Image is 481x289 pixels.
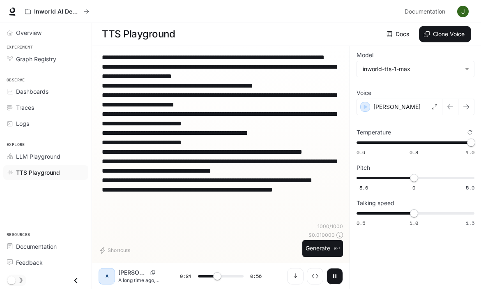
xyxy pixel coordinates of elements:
[3,25,88,40] a: Overview
[318,223,343,230] p: 1000 / 1000
[7,275,16,284] span: Dark mode toggle
[357,200,394,206] p: Talking speed
[466,220,474,227] span: 1.5
[3,100,88,115] a: Traces
[466,149,474,156] span: 1.0
[16,242,57,251] span: Documentation
[180,272,191,280] span: 0:24
[287,268,304,284] button: Download audio
[100,270,113,283] div: A
[118,277,160,284] p: A long time ago, in a small town surrounded by mountains, there lived a girl named [PERSON_NAME]....
[3,84,88,99] a: Dashboards
[357,220,365,227] span: 0.5
[363,65,461,73] div: inworld-tts-1-max
[3,255,88,270] a: Feedback
[67,272,85,289] button: Close drawer
[16,103,34,112] span: Traces
[3,116,88,131] a: Logs
[457,6,469,17] img: User avatar
[21,3,93,20] button: All workspaces
[357,129,391,135] p: Temperature
[16,87,48,96] span: Dashboards
[3,239,88,254] a: Documentation
[16,168,60,177] span: TTS Playground
[99,244,133,257] button: Shortcuts
[357,52,373,58] p: Model
[410,149,418,156] span: 0.8
[307,268,323,284] button: Inspect
[118,268,147,277] p: [PERSON_NAME]
[385,26,412,42] a: Docs
[455,3,471,20] button: User avatar
[16,28,41,37] span: Overview
[357,90,371,96] p: Voice
[373,103,421,111] p: [PERSON_NAME]
[16,152,60,161] span: LLM Playground
[357,149,365,156] span: 0.6
[302,240,343,257] button: Generate⌘⏎
[3,165,88,180] a: TTS Playground
[3,149,88,164] a: LLM Playground
[102,26,175,42] h1: TTS Playground
[419,26,471,42] button: Clone Voice
[357,165,370,171] p: Pitch
[16,119,29,128] span: Logs
[34,8,80,15] p: Inworld AI Demos
[405,7,445,17] span: Documentation
[16,258,43,267] span: Feedback
[357,184,368,191] span: -5.0
[465,128,474,137] button: Reset to default
[147,270,159,275] button: Copy Voice ID
[401,3,451,20] a: Documentation
[16,55,56,63] span: Graph Registry
[334,246,340,251] p: ⌘⏎
[357,61,474,77] div: inworld-tts-1-max
[250,272,262,280] span: 0:56
[3,52,88,66] a: Graph Registry
[308,231,335,238] p: $ 0.010000
[412,184,415,191] span: 0
[410,220,418,227] span: 1.0
[466,184,474,191] span: 5.0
